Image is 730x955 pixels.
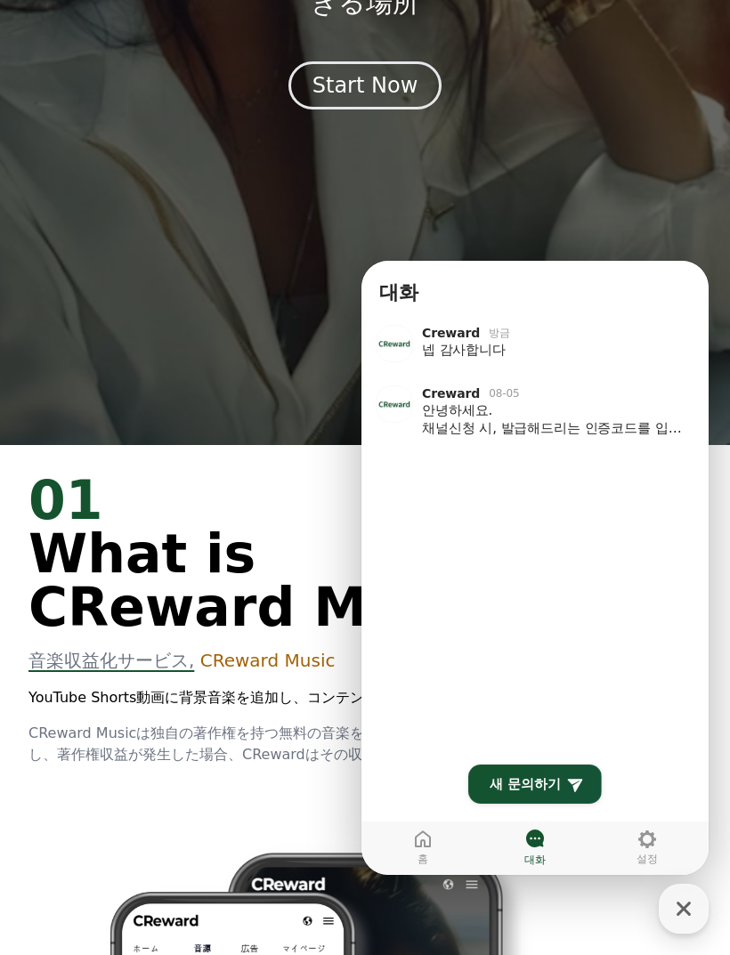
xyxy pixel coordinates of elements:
button: Start Now [288,61,442,109]
span: CReward Music [200,650,336,671]
div: Start Now [312,71,418,100]
span: 音楽収益化サービス, [28,650,194,671]
span: What is CReward Music? [28,522,517,638]
p: YouTube Shorts動画に背景音楽を追加し、コンテンツから収益を生み出しましょう。 [28,687,702,708]
a: Start Now [288,79,442,96]
span: CReward Musicは独自の著作権を持つ無料の音楽を提供しています。これらのトラックを動画に使用し、著作権収益が発生した場合、CRewardはその収益をあなたと共有します。 [28,724,677,763]
div: 01 [28,473,702,527]
iframe: Channel chat [361,261,709,875]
